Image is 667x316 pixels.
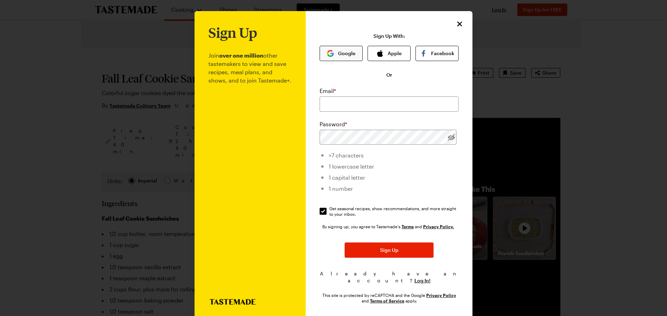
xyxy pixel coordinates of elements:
button: Sign Up [345,242,434,258]
label: Email [320,87,336,95]
button: Log In! [414,277,430,284]
button: Close [455,19,464,28]
span: Already have an account? [320,271,459,283]
div: This site is protected by reCAPTCHA and the Google and apply. [320,292,459,304]
a: Google Terms of Service [370,298,404,304]
span: 1 number [329,185,353,192]
div: By signing up, you agree to Tastemade's and [322,223,456,230]
input: Get seasonal recipes, show recommendations, and more straight to your inbox. [320,208,327,215]
span: Sign Up [380,247,398,254]
span: 1 lowercase letter [329,163,374,170]
a: Tastemade Privacy Policy [423,223,454,229]
h1: Sign Up [208,25,257,40]
b: over one million [219,52,263,59]
button: Facebook [415,46,459,61]
span: >7 characters [329,152,364,159]
p: Sign Up With: [373,33,405,39]
span: Or [386,71,392,78]
p: Join other tastemakers to view and save recipes, meal plans, and shows, and to join Tastemade+. [208,40,292,299]
label: Password [320,120,347,128]
a: Google Privacy Policy [426,292,456,298]
a: Tastemade Terms of Service [402,223,414,229]
span: Get seasonal recipes, show recommendations, and more straight to your inbox. [329,206,459,217]
button: Apple [368,46,411,61]
span: 1 capital letter [329,174,365,181]
button: Google [320,46,363,61]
